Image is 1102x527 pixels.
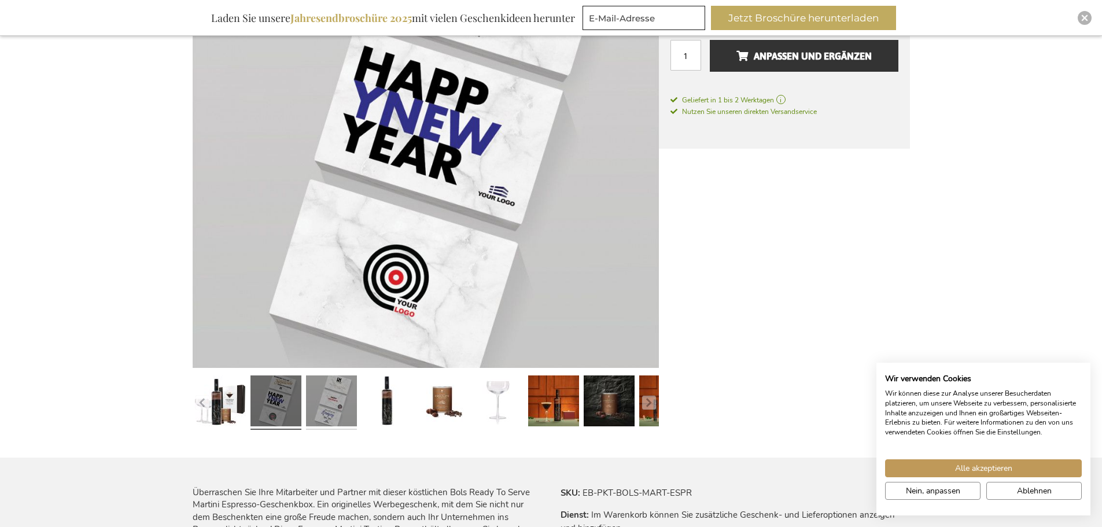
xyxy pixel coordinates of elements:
[736,47,872,65] span: Anpassen und ergänzen
[250,371,301,434] a: Bols Ready To Serve Martini Espresso
[670,95,898,105] a: Geliefert in 1 bis 2 Werktagen
[885,482,981,500] button: cookie Einstellungen anpassen
[670,107,817,116] span: Nutzen Sie unseren direkten Versandservice
[906,485,960,497] span: Nein, anpassen
[583,6,705,30] input: E-Mail-Adresse
[528,371,579,434] a: Bols Ready To Serve Martini Espresso
[639,371,690,434] a: Bols Ready To Serve Martini Espresso
[955,462,1012,474] span: Alle akzeptieren
[290,11,412,25] b: Jahresendbroschüre 2025
[1017,485,1052,497] span: Ablehnen
[885,374,1082,384] h2: Wir verwenden Cookies
[473,371,524,434] a: Bols Ready To Serve Martini Espresso
[711,6,896,30] button: Jetzt Broschüre herunterladen
[583,6,709,34] form: marketing offers and promotions
[206,6,580,30] div: Laden Sie unsere mit vielen Geschenkideen herunter
[670,40,701,71] input: Menge
[710,40,898,72] button: Anpassen und ergänzen
[1078,11,1092,25] div: Close
[1081,14,1088,21] img: Close
[306,371,357,434] a: Bols Ready To Serve Martini Espresso
[195,371,246,434] a: Bols Ready To Serve Martini Espresso
[885,459,1082,477] button: Akzeptieren Sie alle cookies
[885,389,1082,437] p: Wir können diese zur Analyse unserer Besucherdaten platzieren, um unsere Webseite zu verbessern, ...
[584,371,635,434] a: Bols Ready To Serve Martini Espresso
[362,371,412,434] a: Bols Ready To Serve Martini Espresso
[417,371,468,434] a: Bols Ready To Serve Martini Espresso
[670,105,817,117] a: Nutzen Sie unseren direkten Versandservice
[986,482,1082,500] button: Alle verweigern cookies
